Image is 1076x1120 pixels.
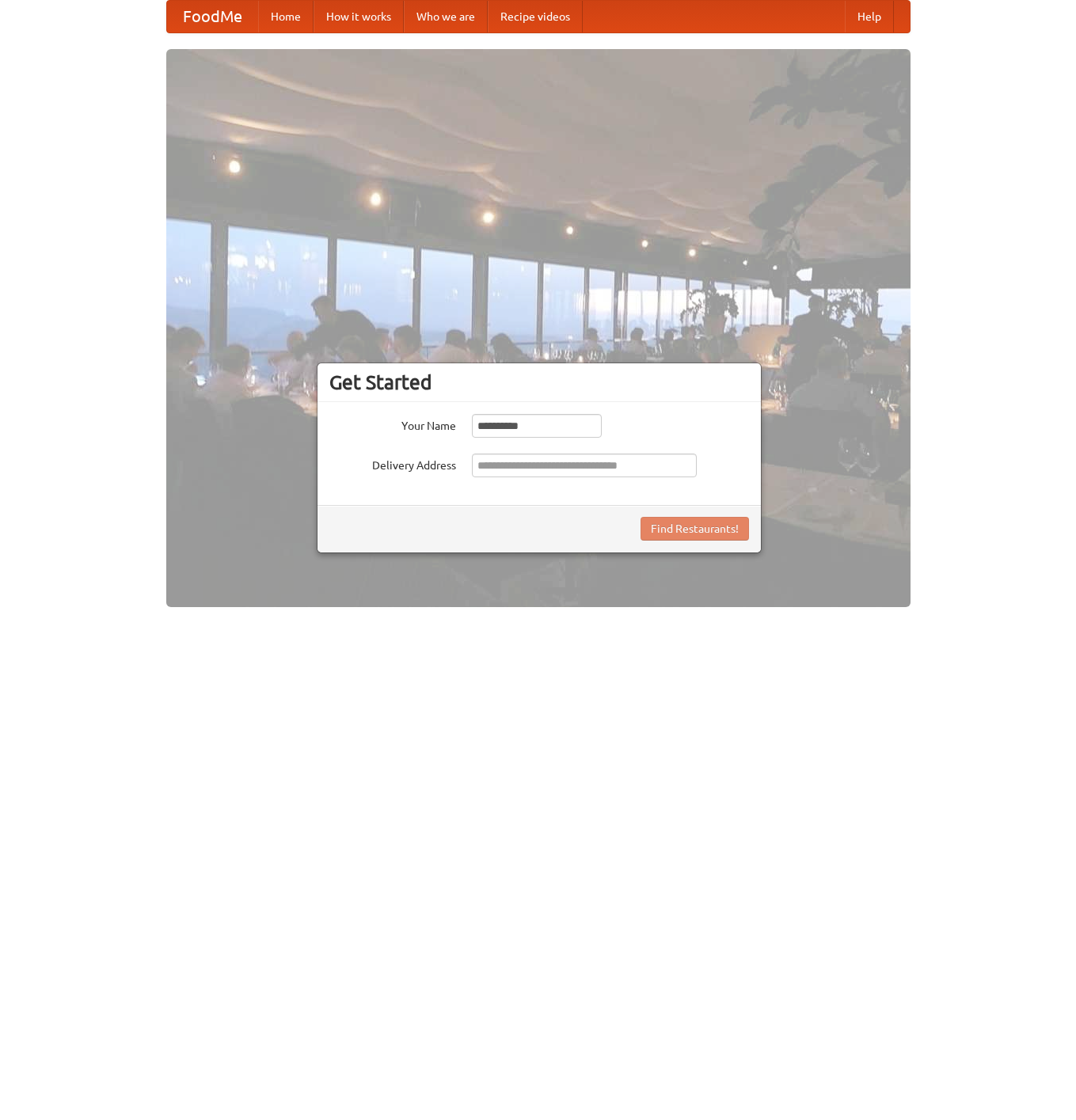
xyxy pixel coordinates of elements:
[404,1,488,32] a: Who we are
[167,1,258,32] a: FoodMe
[314,1,404,32] a: How it works
[258,1,314,32] a: Home
[329,370,749,394] h3: Get Started
[641,517,749,541] button: Find Restaurants!
[488,1,583,32] a: Recipe videos
[329,414,456,434] label: Your Name
[845,1,894,32] a: Help
[329,454,456,473] label: Delivery Address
